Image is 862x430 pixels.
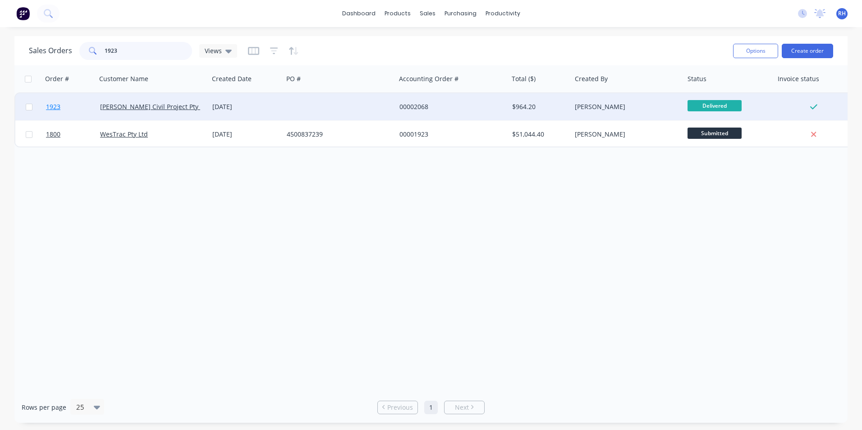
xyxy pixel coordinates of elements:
[424,401,438,414] a: Page 1 is your current page
[688,100,742,111] span: Delivered
[575,102,675,111] div: [PERSON_NAME]
[46,130,60,139] span: 1800
[387,403,413,412] span: Previous
[338,7,380,20] a: dashboard
[778,74,819,83] div: Invoice status
[838,9,846,18] span: RH
[105,42,193,60] input: Search...
[445,403,484,412] a: Next page
[212,74,252,83] div: Created Date
[99,74,148,83] div: Customer Name
[512,74,536,83] div: Total ($)
[374,401,488,414] ul: Pagination
[782,44,833,58] button: Create order
[415,7,440,20] div: sales
[46,121,100,148] a: 1800
[575,74,608,83] div: Created By
[688,128,742,139] span: Submitted
[575,130,675,139] div: [PERSON_NAME]
[29,46,72,55] h1: Sales Orders
[688,74,706,83] div: Status
[455,403,469,412] span: Next
[512,102,565,111] div: $964.20
[380,7,415,20] div: products
[46,102,60,111] span: 1923
[16,7,30,20] img: Factory
[733,44,778,58] button: Options
[100,130,148,138] a: WesTrac Pty Ltd
[399,102,500,111] div: 00002068
[378,403,417,412] a: Previous page
[481,7,525,20] div: productivity
[286,74,301,83] div: PO #
[22,403,66,412] span: Rows per page
[287,130,387,139] div: 4500837239
[399,130,500,139] div: 00001923
[205,46,222,55] span: Views
[399,74,459,83] div: Accounting Order #
[46,93,100,120] a: 1923
[100,102,210,111] a: [PERSON_NAME] Civil Project Pty Ltd
[440,7,481,20] div: purchasing
[512,130,565,139] div: $51,044.40
[212,130,280,139] div: [DATE]
[212,102,280,111] div: [DATE]
[45,74,69,83] div: Order #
